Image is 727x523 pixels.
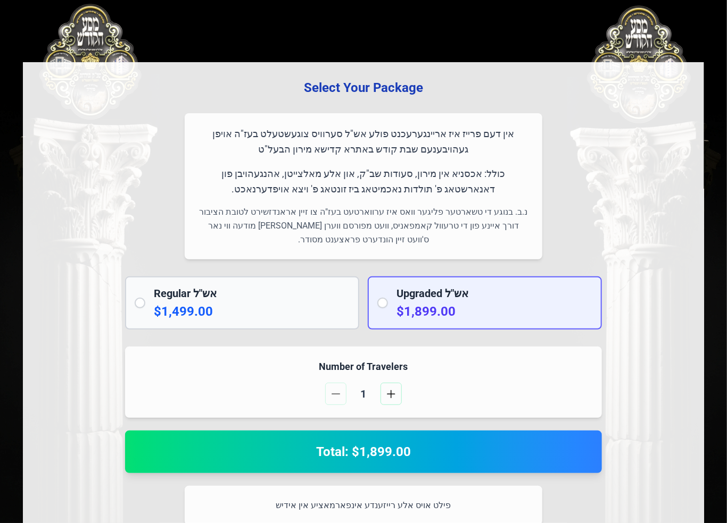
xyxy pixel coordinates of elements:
[154,303,350,320] p: $1,499.00
[396,303,592,320] p: $1,899.00
[138,443,589,460] h2: Total: $1,899.00
[138,359,589,374] h4: Number of Travelers
[396,286,592,301] h2: Upgraded אש"ל
[351,386,376,401] span: 1
[154,286,350,301] h2: Regular אש"ל
[197,126,530,157] p: אין דעם פרייז איז אריינגערעכנט פולע אש"ל סערוויס צוגעשטעלט בעז"ה אויפן געהויבענעם שבת קודש באתרא ...
[197,166,530,197] p: כולל: אכסניא אין מירון, סעודות שב"ק, און אלע מאלצייטן, אהנגעהויבן פון דאנארשטאג פ' תולדות נאכמיטא...
[197,205,530,247] p: נ.ב. בנוגע די טשארטער פליגער וואס איז ערווארטעט בעז"ה צו זיין אראנדזשירט לטובת הציבור דורך איינע ...
[197,499,530,512] p: פילט אויס אלע רייזענדע אינפארמאציע אין אידיש
[40,79,687,96] h3: Select Your Package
